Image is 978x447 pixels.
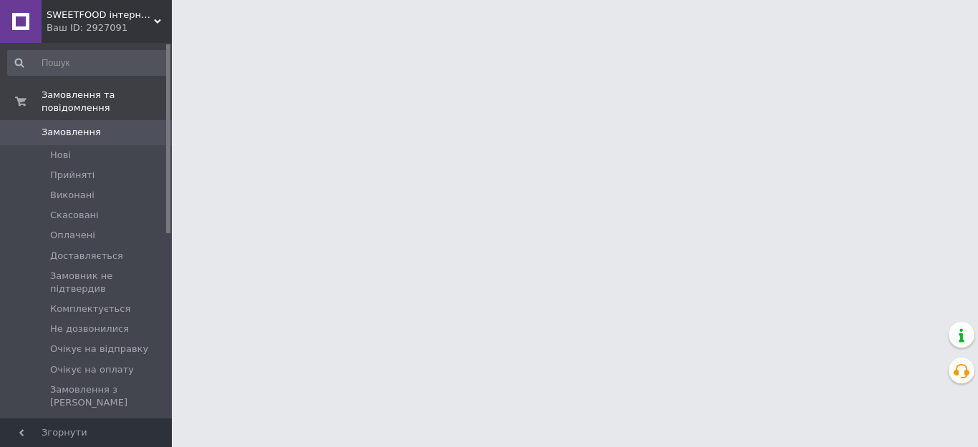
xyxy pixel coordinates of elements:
input: Пошук [7,50,169,76]
div: Ваш ID: 2927091 [47,21,172,34]
span: Замовник не підтвердив [50,270,168,295]
span: Очікує на відправку [50,343,148,355]
span: Не дозвонилися [50,323,129,335]
span: Скасовані [50,209,99,222]
span: Замовлення [42,126,101,139]
span: Очікує на оплату [50,363,134,376]
span: Замовлення з [PERSON_NAME] [50,383,168,409]
span: Виконані [50,189,95,202]
span: Доставляється [50,250,123,262]
span: Оплачені [50,229,95,242]
span: SWEETFOOD інтернет магазин [47,9,154,21]
span: Замовлення та повідомлення [42,89,172,114]
span: Комплектується [50,303,130,315]
span: Прийняті [50,169,95,182]
span: Нові [50,149,71,162]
